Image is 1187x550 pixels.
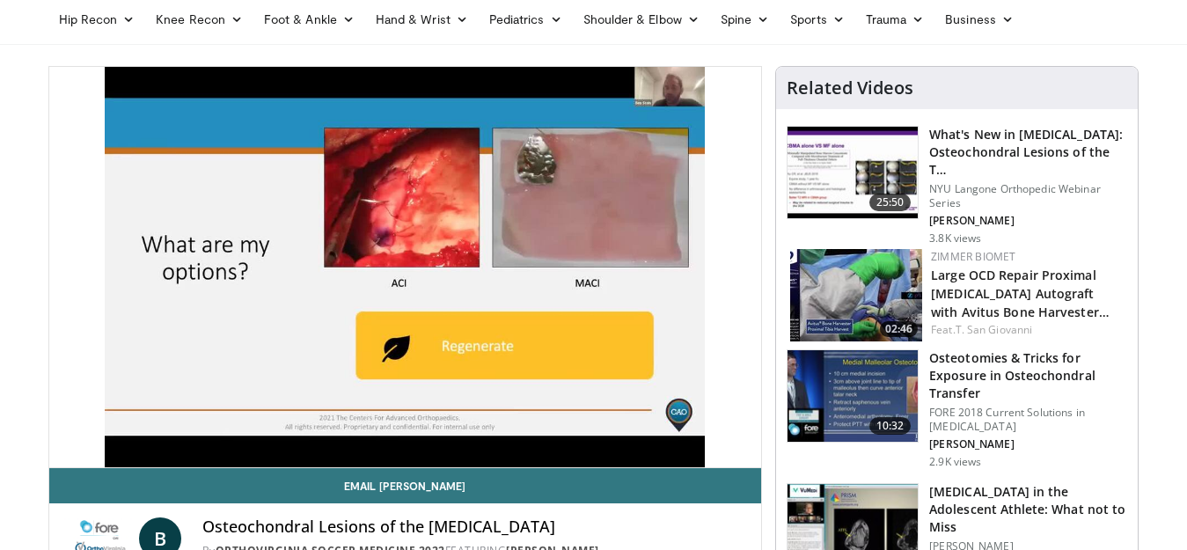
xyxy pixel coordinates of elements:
[365,2,479,37] a: Hand & Wrist
[880,321,918,337] span: 02:46
[956,322,1033,337] a: T. San Giovanni
[145,2,253,37] a: Knee Recon
[934,2,1024,37] a: Business
[48,2,146,37] a: Hip Recon
[790,249,922,341] a: 02:46
[929,126,1127,179] h3: What's New in [MEDICAL_DATA]: Osteochondral Lesions of the T…
[929,231,981,246] p: 3.8K views
[253,2,365,37] a: Foot & Ankle
[479,2,573,37] a: Pediatrics
[780,2,855,37] a: Sports
[929,455,981,469] p: 2.9K views
[573,2,710,37] a: Shoulder & Elbow
[929,483,1127,536] h3: [MEDICAL_DATA] in the Adolescent Athlete: What not to Miss
[931,267,1110,320] a: Large OCD Repair Proximal [MEDICAL_DATA] Autograft with Avitus Bone Harvester…
[929,182,1127,210] p: NYU Langone Orthopedic Webinar Series
[49,468,762,503] a: Email [PERSON_NAME]
[931,322,1124,338] div: Feat.
[929,437,1127,451] p: [PERSON_NAME]
[49,67,762,468] video-js: Video Player
[202,517,748,537] h4: Osteochondral Lesions of the [MEDICAL_DATA]
[790,249,922,341] img: a4fc9e3b-29e5-479a-a4d0-450a2184c01c.150x105_q85_crop-smart_upscale.jpg
[787,126,1127,246] a: 25:50 What's New in [MEDICAL_DATA]: Osteochondral Lesions of the T… NYU Langone Orthopedic Webina...
[869,417,912,435] span: 10:32
[855,2,935,37] a: Trauma
[931,249,1015,264] a: Zimmer Biomet
[929,406,1127,434] p: FORE 2018 Current Solutions in [MEDICAL_DATA]
[787,349,1127,469] a: 10:32 Osteotomies & Tricks for Exposure in Osteochondral Transfer FORE 2018 Current Solutions in ...
[710,2,780,37] a: Spine
[788,127,918,218] img: bf7d6a1b-4508-4277-befc-ba70a41464e2.150x105_q85_crop-smart_upscale.jpg
[787,77,913,99] h4: Related Videos
[869,194,912,211] span: 25:50
[788,350,918,442] img: b814705b-aa6c-47cb-bf8e-81077e85e4d5.150x105_q85_crop-smart_upscale.jpg
[929,214,1127,228] p: [PERSON_NAME]
[929,349,1127,402] h3: Osteotomies & Tricks for Exposure in Osteochondral Transfer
